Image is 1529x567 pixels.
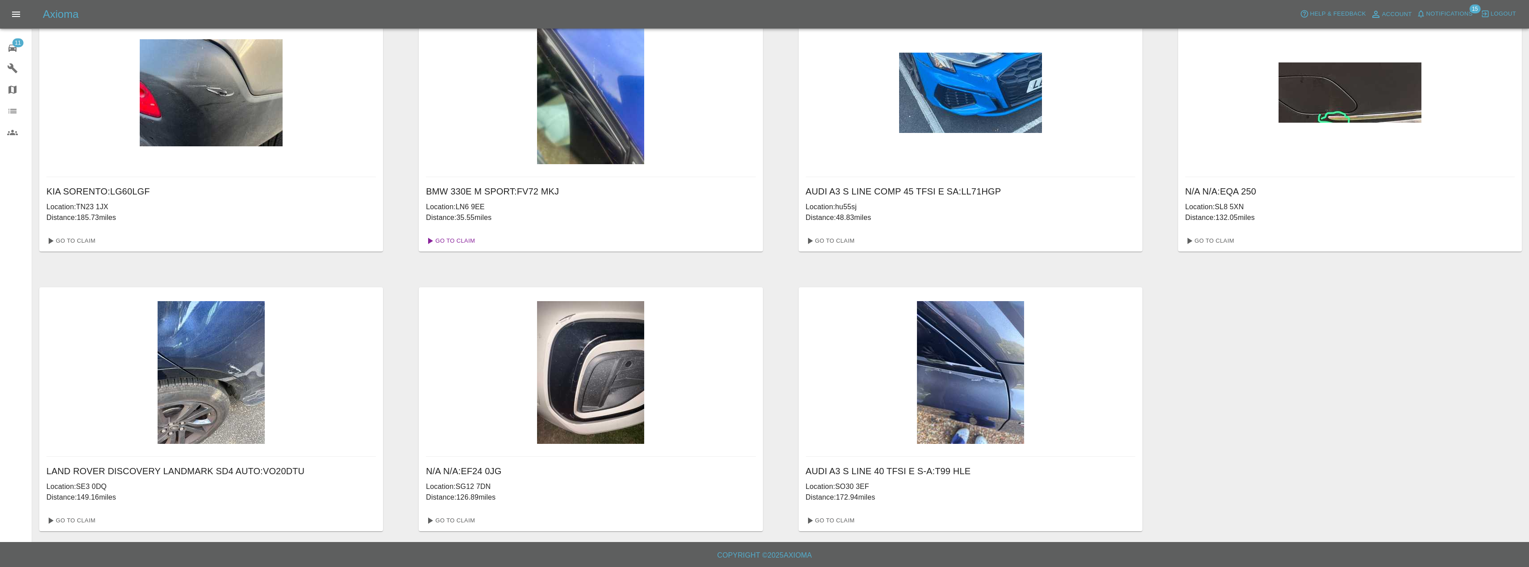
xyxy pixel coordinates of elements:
a: Go To Claim [43,234,98,248]
a: Go To Claim [802,234,857,248]
p: Distance: 132.05 miles [1185,212,1515,223]
span: Logout [1491,9,1516,19]
h6: AUDI A3 S LINE 40 TFSI E S-A : T99 HLE [806,464,1135,478]
p: Location: TN23 1JX [46,202,376,212]
p: Distance: 185.73 miles [46,212,376,223]
p: Distance: 149.16 miles [46,492,376,503]
h6: Copyright © 2025 Axioma [7,549,1522,562]
h6: KIA SORENTO : LG60LGF [46,184,376,199]
button: Open drawer [5,4,27,25]
span: 15 [1469,4,1480,13]
h6: AUDI A3 S LINE COMP 45 TFSI E SA : LL71HGP [806,184,1135,199]
a: Go To Claim [1182,234,1237,248]
a: Go To Claim [422,234,477,248]
h6: N/A N/A : EQA 250 [1185,184,1515,199]
h6: LAND ROVER DISCOVERY LANDMARK SD4 AUTO : VO20DTU [46,464,376,478]
a: Go To Claim [802,513,857,528]
button: Help & Feedback [1298,7,1368,21]
p: Location: LN6 9EE [426,202,755,212]
button: Notifications [1414,7,1475,21]
p: Distance: 35.55 miles [426,212,755,223]
p: Location: hu55sj [806,202,1135,212]
p: Location: SO30 3EF [806,481,1135,492]
p: Distance: 48.83 miles [806,212,1135,223]
span: Notifications [1426,9,1473,19]
p: Location: SG12 7DN [426,481,755,492]
p: Distance: 172.94 miles [806,492,1135,503]
span: 11 [12,38,23,47]
a: Account [1368,7,1414,21]
span: Help & Feedback [1310,9,1366,19]
h6: N/A N/A : EF24 0JG [426,464,755,478]
p: Distance: 126.89 miles [426,492,755,503]
h6: BMW 330E M SPORT : FV72 MKJ [426,184,755,199]
a: Go To Claim [422,513,477,528]
h5: Axioma [43,7,79,21]
p: Location: SL8 5XN [1185,202,1515,212]
a: Go To Claim [43,513,98,528]
p: Location: SE3 0DQ [46,481,376,492]
button: Logout [1479,7,1518,21]
span: Account [1382,9,1412,20]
